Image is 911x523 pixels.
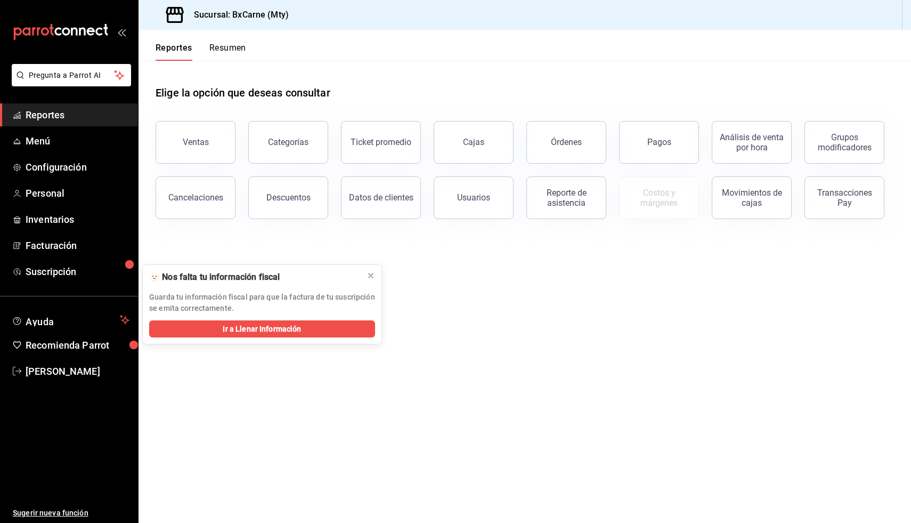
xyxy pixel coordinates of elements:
button: Ventas [156,121,235,164]
div: Pagos [647,137,671,147]
button: Categorías [248,121,328,164]
div: Ventas [183,137,209,147]
button: Movimientos de cajas [712,176,792,219]
span: Inventarios [26,212,129,227]
div: Cajas [463,137,484,147]
div: Cancelaciones [168,192,223,203]
button: Reportes [156,43,192,61]
span: Suscripción [26,264,129,279]
h1: Elige la opción que deseas consultar [156,85,330,101]
div: 🫥 Nos falta tu información fiscal [149,271,358,283]
button: Contrata inventarios para ver este reporte [619,176,699,219]
button: Resumen [209,43,246,61]
button: Transacciones Pay [804,176,884,219]
button: Usuarios [434,176,514,219]
button: Análisis de venta por hora [712,121,792,164]
span: [PERSON_NAME] [26,364,129,379]
div: Movimientos de cajas [719,188,785,208]
span: Personal [26,186,129,200]
div: Descuentos [266,192,311,203]
span: Configuración [26,160,129,174]
span: Menú [26,134,129,148]
p: Guarda tu información fiscal para que la factura de tu suscripción se emita correctamente. [149,292,375,314]
button: Pregunta a Parrot AI [12,64,131,86]
div: Reporte de asistencia [533,188,599,208]
button: Grupos modificadores [804,121,884,164]
button: Datos de clientes [341,176,421,219]
span: Facturación [26,238,129,253]
button: open_drawer_menu [117,28,126,36]
span: Pregunta a Parrot AI [29,70,115,81]
div: navigation tabs [156,43,246,61]
div: Órdenes [551,137,582,147]
h3: Sucursal: BxCarne (Mty) [185,9,289,21]
div: Grupos modificadores [811,132,877,152]
div: Costos y márgenes [626,188,692,208]
span: Recomienda Parrot [26,338,129,352]
button: Ticket promedio [341,121,421,164]
a: Pregunta a Parrot AI [7,77,131,88]
div: Ticket promedio [351,137,411,147]
span: Sugerir nueva función [13,508,129,519]
div: Datos de clientes [349,192,413,203]
button: Cajas [434,121,514,164]
span: Ir a Llenar Información [223,324,301,335]
button: Cancelaciones [156,176,235,219]
button: Reporte de asistencia [526,176,606,219]
button: Órdenes [526,121,606,164]
div: Categorías [268,137,308,147]
span: Ayuda [26,313,116,326]
span: Reportes [26,108,129,122]
div: Transacciones Pay [811,188,877,208]
button: Pagos [619,121,699,164]
div: Análisis de venta por hora [719,132,785,152]
div: Usuarios [457,192,490,203]
button: Ir a Llenar Información [149,320,375,337]
button: Descuentos [248,176,328,219]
